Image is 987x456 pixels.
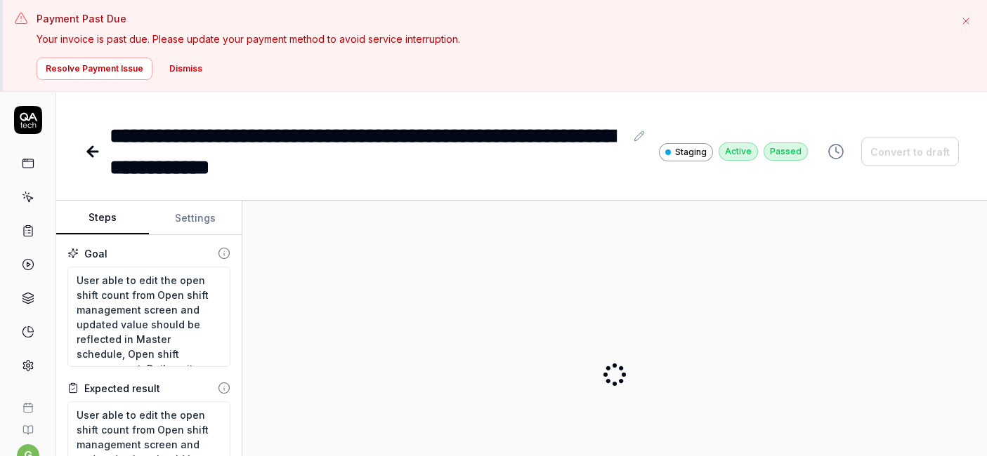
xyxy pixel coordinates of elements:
button: Convert to draft [861,138,959,166]
div: Passed [764,142,808,161]
button: Settings [149,201,242,235]
p: Your invoice is past due. Please update your payment method to avoid service interruption. [37,32,948,46]
a: Book a call with us [6,391,50,413]
button: View version history [819,138,853,166]
div: Goal [84,246,107,261]
button: Steps [56,201,149,235]
h3: Payment Past Due [37,11,948,26]
a: Staging [659,142,713,161]
button: Resolve Payment Issue [37,58,152,80]
div: Active [719,142,758,161]
a: Documentation [6,413,50,436]
div: Expected result [84,381,160,396]
button: Dismiss [161,58,211,80]
span: Staging [675,146,707,159]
